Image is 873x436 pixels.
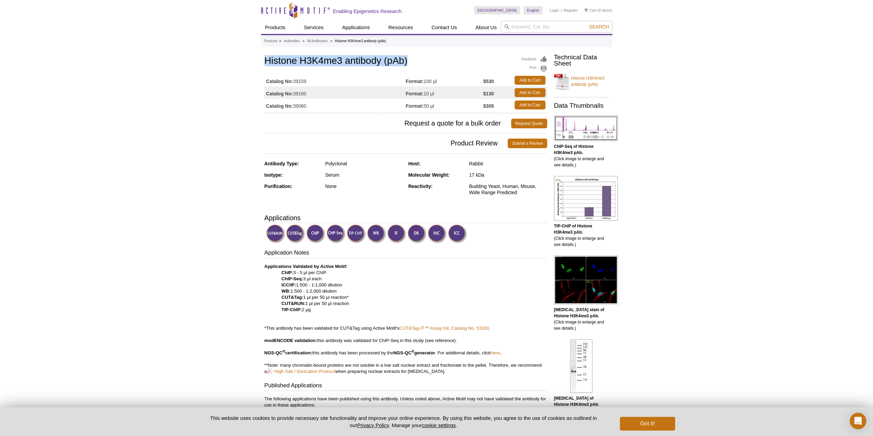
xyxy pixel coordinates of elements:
a: Contact Us [427,21,461,34]
a: Login [550,8,559,13]
td: 39060 [264,99,406,111]
strong: ChIP: [282,270,293,275]
img: Your Cart [585,8,588,12]
div: Budding Yeast, Human, Mouse, Wide Range Predicted [469,183,547,196]
button: cookie settings [422,422,456,428]
img: Immunocytochemistry Validated [448,224,467,243]
strong: $130 [483,91,494,97]
h2: Enabling Epigenetics Research [333,8,402,14]
h2: Data Thumbnails [554,103,609,109]
div: Serum [325,172,403,178]
button: Got it! [620,417,675,431]
img: ChIP-Seq Validated [327,224,345,243]
b: Applications Validated by Active Motif: [264,264,347,269]
a: Applications [338,21,374,34]
sup: ® [411,349,414,353]
b: ChIP-Seq of Histone H3K4me3 pAb. [554,144,593,155]
img: Histone H3K4me3 antibody (pAb) tested by immunofluorescence. [554,256,618,304]
a: [GEOGRAPHIC_DATA] [474,6,520,14]
img: Histone H3K4me3 antibody (pAb) tested by Western blot. [570,339,592,393]
div: None [325,183,403,189]
sup: ® [282,349,285,353]
a: Add to Cart [515,76,545,85]
li: » [279,39,281,43]
a: Histone H3K4me3 antibody (pAb) [554,71,609,92]
strong: Molecular Weight: [408,172,449,178]
li: | [561,6,562,14]
b: [MEDICAL_DATA] stain of Histone H3K4me3 pAb. [554,307,604,318]
button: Search [587,24,611,30]
li: (0 items) [585,6,612,14]
strong: ICC/IF: [282,282,296,287]
p: (Click image to enlarge and see details.) [554,307,609,331]
span: Request a quote for a bulk order [264,119,511,128]
p: This website uses cookies to provide necessary site functionality and improve your online experie... [198,414,609,429]
img: Histone H3K4me3 antibody (pAb) tested by TIP-ChIP. [554,176,618,221]
strong: Antibody Type: [264,161,299,166]
strong: TIP-ChIP: [282,307,302,312]
li: » [303,39,305,43]
img: CUT&RUN Validated [266,224,285,243]
span: Product Review [264,139,508,148]
li: Histone H3K4me3 antibody (pAb) [335,39,386,43]
td: 100 µl [406,74,483,86]
h3: Application Notes [264,249,547,258]
h2: Technical Data Sheet [554,54,609,67]
img: Western Blot Validated [367,224,386,243]
strong: Format: [406,78,424,84]
td: 50 µl [406,99,483,111]
a: Feedback [521,56,547,63]
img: CUT&Tag Validated [286,224,305,243]
img: Immunofluorescence Validated [387,224,406,243]
a: Add to Cart [515,88,545,97]
b: [MEDICAL_DATA] of Histone H3K4me3 pAb. [554,396,599,407]
div: 17 kDa [469,172,547,178]
strong: Reactivity: [408,184,433,189]
a: Resources [384,21,417,34]
img: Dot Blot Validated [408,224,426,243]
strong: ChIP-Seq: [282,276,303,281]
h3: Applications [264,213,547,223]
a: Register [564,8,578,13]
strong: Host: [408,161,421,166]
h3: Published Applications [264,381,547,391]
p: (Click image to enlarge and see details.) [554,143,609,168]
b: modENCODE validation: [264,338,317,343]
strong: Isotype: [264,172,283,178]
input: Keyword, Cat. No. [501,21,612,33]
a: Add to Cart [515,101,545,109]
strong: CUT&RUN: [282,301,306,306]
a: Antibodies [284,38,300,44]
div: Rabbit [469,161,547,167]
strong: Format: [406,91,424,97]
a: Cart [585,8,597,13]
b: NGS-QC generator [393,350,435,355]
img: Immunohistochemistry Validated [428,224,447,243]
td: 39159 [264,74,406,86]
a: English [523,6,543,14]
a: here [491,350,499,355]
strong: WB: [282,288,291,294]
a: All Antibodies [307,38,328,44]
p: 3 - 5 µl per ChIP 3 µl each 1:500 - 1:1,000 dilution 1:500 - 1:2,000 dilution 1 µl per 50 µl reac... [264,263,547,375]
b: TIP-ChIP of Histone H3K4me3 pAb. [554,224,592,235]
strong: $530 [483,78,494,84]
p: (Click image to enlarge and see details.) [554,223,609,248]
a: High Salt / Sonication Protocol [267,368,335,375]
img: ChIP Validated [306,224,325,243]
a: About Us [471,21,501,34]
a: Print [521,65,547,72]
a: Products [261,21,290,34]
a: Request Quote [511,119,547,128]
strong: Format: [406,103,424,109]
li: » [330,39,332,43]
img: TIP-ChIP Validated [347,224,366,243]
a: Products [264,38,278,44]
strong: Purification: [264,184,293,189]
strong: CUT&Tag: [282,295,303,300]
div: Open Intercom Messenger [850,413,866,429]
h1: Histone H3K4me3 antibody (pAb) [264,56,547,67]
a: Privacy Policy [357,422,389,428]
strong: Catalog No: [266,78,293,84]
strong: $305 [483,103,494,109]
